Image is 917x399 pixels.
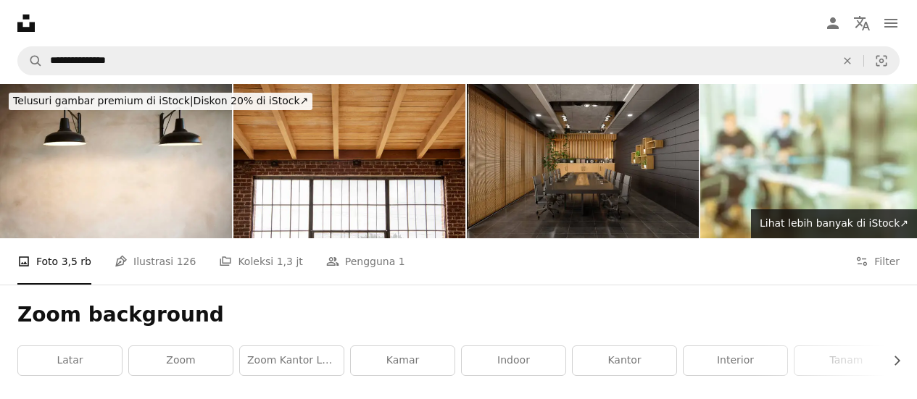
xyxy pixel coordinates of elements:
a: Beranda — Unsplash [17,14,35,32]
a: Koleksi 1,3 jt [219,238,302,285]
span: Diskon 20% di iStock ↗ [13,95,308,106]
a: Lihat lebih banyak di iStock↗ [751,209,917,238]
a: Zoom [129,346,233,375]
button: Bahasa [847,9,876,38]
span: Telusuri gambar premium di iStock | [13,95,194,106]
a: Indoor [462,346,565,375]
a: Interior [684,346,787,375]
img: Interior Ruang Dewan Modern Dengan Kursi Kulit, Lemari Kayu, Lantai Ubin Dan Tablet Digital Di At... [467,84,699,238]
button: gulir daftar ke kanan [884,346,900,375]
a: Pengguna 1 [326,238,405,285]
a: kantor [573,346,676,375]
form: Temuka visual di seluruh situs [17,46,900,75]
img: Meeting room during a break [233,84,465,238]
a: Masuk/Daftar [818,9,847,38]
span: Lihat lebih banyak di iStock ↗ [760,217,908,229]
span: 1,3 jt [277,253,303,269]
a: Zoom Kantor Latar Belakang [240,346,344,375]
button: Pencarian visual [864,47,899,75]
h1: Zoom background [17,302,900,328]
button: Filter [855,238,900,285]
a: tanam [794,346,898,375]
button: Menu [876,9,905,38]
button: Hapus [831,47,863,75]
span: 126 [177,253,196,269]
button: Pencarian di Unsplash [18,47,43,75]
a: kamar [351,346,455,375]
span: 1 [399,253,405,269]
a: Ilustrasi 126 [115,238,196,285]
a: latar [18,346,122,375]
